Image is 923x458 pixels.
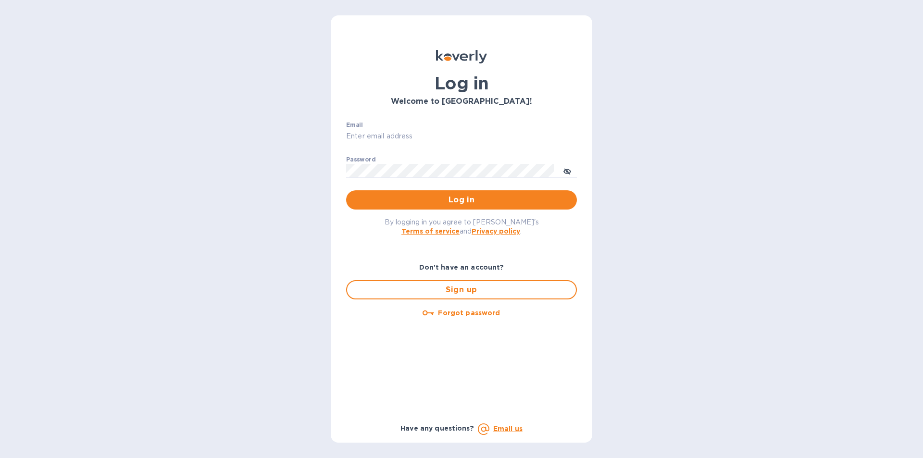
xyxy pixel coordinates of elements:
[346,129,577,144] input: Enter email address
[558,161,577,180] button: toggle password visibility
[346,280,577,299] button: Sign up
[419,263,504,271] b: Don't have an account?
[346,73,577,93] h1: Log in
[438,309,500,317] u: Forgot password
[493,425,523,433] a: Email us
[346,157,375,162] label: Password
[346,97,577,106] h3: Welcome to [GEOGRAPHIC_DATA]!
[401,227,460,235] a: Terms of service
[400,424,474,432] b: Have any questions?
[472,227,520,235] a: Privacy policy
[346,190,577,210] button: Log in
[436,50,487,63] img: Koverly
[355,284,568,296] span: Sign up
[385,218,539,235] span: By logging in you agree to [PERSON_NAME]'s and .
[354,194,569,206] span: Log in
[346,122,363,128] label: Email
